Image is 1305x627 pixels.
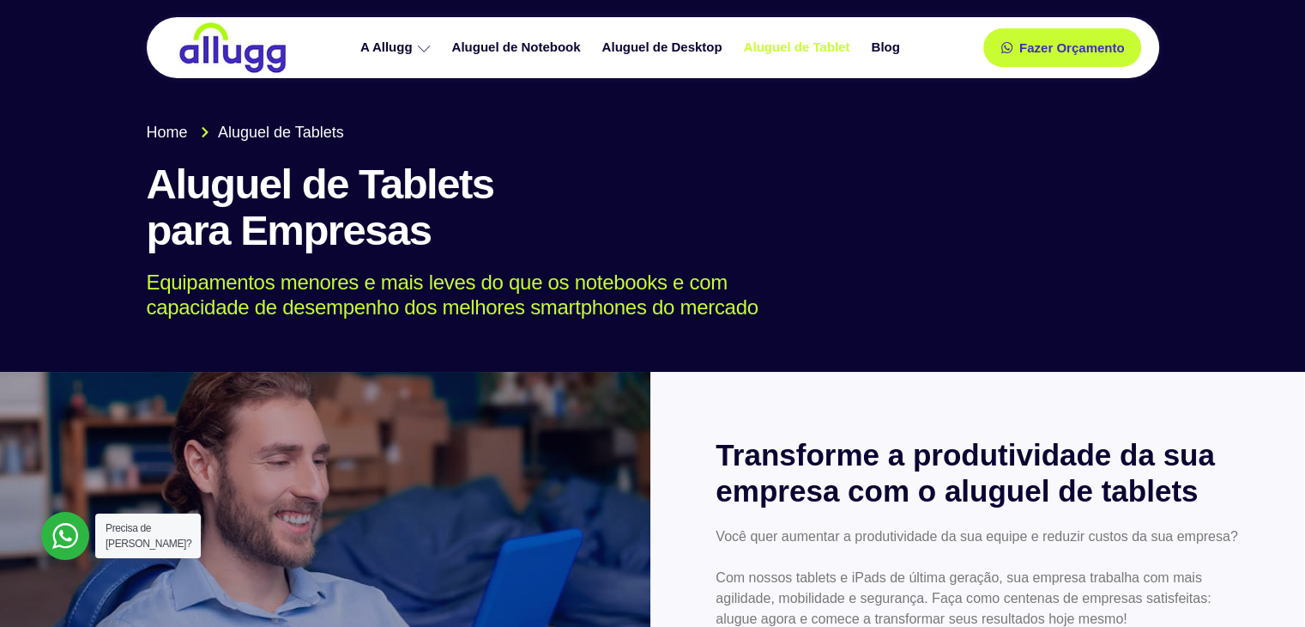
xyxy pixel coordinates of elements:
[997,408,1305,627] div: Widget de chat
[352,33,444,63] a: A Allugg
[147,271,1134,320] p: Equipamentos menores e mais leves do que os notebooks e com capacidade de desempenho dos melhores...
[594,33,735,63] a: Aluguel de Desktop
[716,437,1239,509] h2: Transforme a produtividade da sua empresa com o aluguel de tablets
[444,33,594,63] a: Aluguel de Notebook
[997,408,1305,627] iframe: Chat Widget
[177,21,288,74] img: locação de TI é Allugg
[214,121,344,144] span: Aluguel de Tablets
[147,161,1159,254] h1: Aluguel de Tablets para Empresas
[147,121,188,144] span: Home
[735,33,863,63] a: Aluguel de Tablet
[862,33,912,63] a: Blog
[1019,41,1125,54] span: Fazer Orçamento
[106,522,191,550] span: Precisa de [PERSON_NAME]?
[983,28,1142,67] a: Fazer Orçamento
